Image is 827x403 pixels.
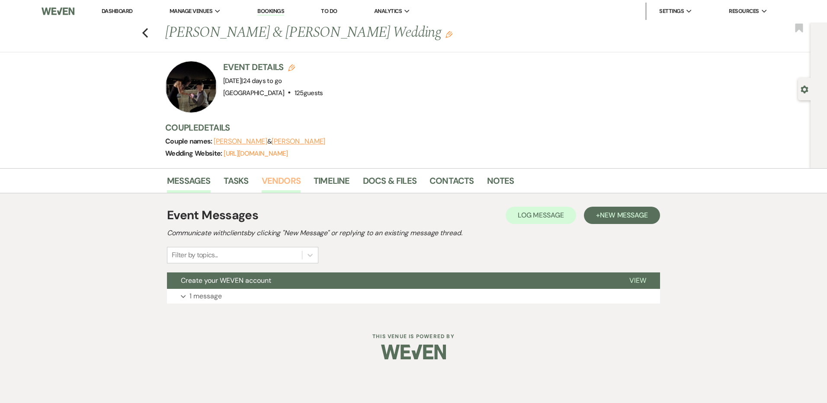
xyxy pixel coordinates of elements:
p: 1 message [189,291,222,302]
a: Vendors [262,174,301,193]
a: Dashboard [102,7,133,15]
span: & [214,137,325,146]
span: New Message [600,211,648,220]
button: Log Message [506,207,576,224]
span: Manage Venues [170,7,212,16]
span: Wedding Website: [165,149,224,158]
h3: Event Details [223,61,323,73]
button: View [615,272,660,289]
button: Edit [446,30,452,38]
span: Settings [659,7,684,16]
a: Tasks [224,174,249,193]
button: 1 message [167,289,660,304]
img: Weven Logo [42,2,74,20]
span: 24 days to go [243,77,282,85]
button: Open lead details [801,85,808,93]
span: Couple names: [165,137,214,146]
a: Bookings [257,7,284,16]
h2: Communicate with clients by clicking "New Message" or replying to an existing message thread. [167,228,660,238]
img: Weven Logo [381,337,446,367]
button: Create your WEVEN account [167,272,615,289]
a: To Do [321,7,337,15]
span: | [241,77,282,85]
h1: Event Messages [167,206,258,224]
button: +New Message [584,207,660,224]
h1: [PERSON_NAME] & [PERSON_NAME] Wedding [165,22,553,43]
span: [DATE] [223,77,282,85]
button: [PERSON_NAME] [214,138,267,145]
a: Contacts [430,174,474,193]
span: Create your WEVEN account [181,276,271,285]
span: Resources [729,7,759,16]
a: Docs & Files [363,174,417,193]
h3: Couple Details [165,122,650,134]
span: Log Message [518,211,564,220]
a: Timeline [314,174,350,193]
span: 125 guests [295,89,323,97]
a: Notes [487,174,514,193]
span: View [629,276,646,285]
div: Filter by topics... [172,250,218,260]
button: [PERSON_NAME] [272,138,325,145]
a: [URL][DOMAIN_NAME] [224,149,288,158]
span: Analytics [374,7,402,16]
a: Messages [167,174,211,193]
span: [GEOGRAPHIC_DATA] [223,89,284,97]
